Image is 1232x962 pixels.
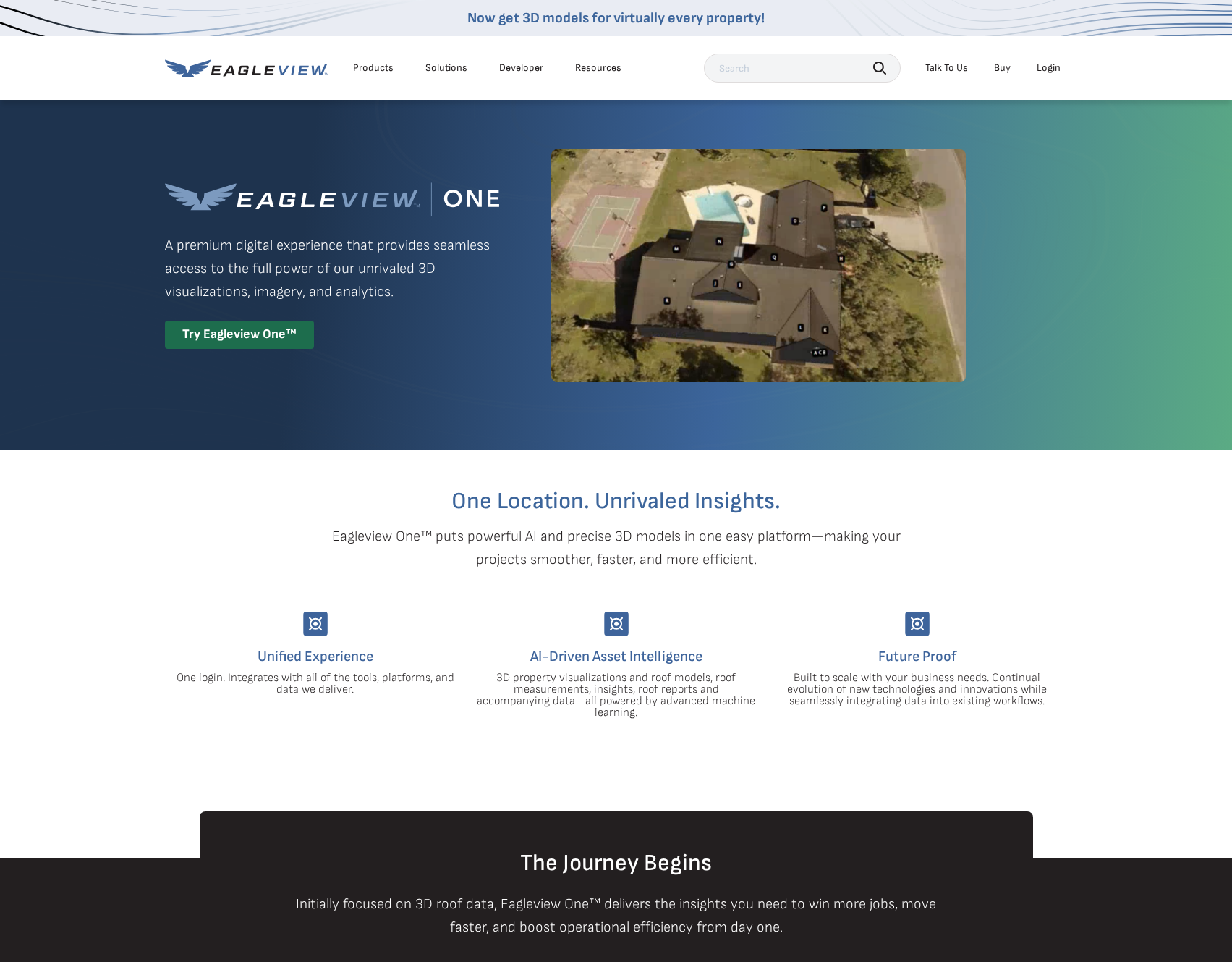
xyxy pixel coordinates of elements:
[477,672,756,719] p: 3D property visualizations and roof models, roof measurements, insights, roof reports and accompa...
[303,612,328,636] img: Group-9744.svg
[778,645,1057,668] h4: Future Proof
[176,645,455,668] h4: Unified Experience
[467,9,765,27] a: Now get 3D models for virtually every property!
[905,612,930,636] img: Group-9744.svg
[778,672,1057,707] p: Built to scale with your business needs. Continual evolution of new technologies and innovations ...
[575,62,621,75] div: Resources
[925,62,968,75] div: Talk To Us
[477,645,756,668] h4: AI-Driven Asset Intelligence
[280,893,952,939] p: Initially focused on 3D roof data, Eagleview One™ delivers the insights you need to win more jobs...
[176,490,1057,513] h2: One Location. Unrivaled Insights.
[353,62,394,75] div: Products
[176,672,455,696] p: One login. Integrates with all of the tools, platforms, and data we deliver.
[165,321,314,349] div: Try Eagleview One™
[425,62,467,75] div: Solutions
[165,182,499,216] img: Eagleview One™
[499,62,543,75] a: Developer
[1037,62,1061,75] div: Login
[165,234,499,303] p: A premium digital experience that provides seamless access to the full power of our unrivaled 3D ...
[994,62,1011,75] a: Buy
[307,525,926,571] p: Eagleview One™ puts powerful AI and precise 3D models in one easy platform—making your projects s...
[704,54,901,83] input: Search
[604,612,629,636] img: Group-9744.svg
[200,852,1033,875] h2: The Journey Begins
